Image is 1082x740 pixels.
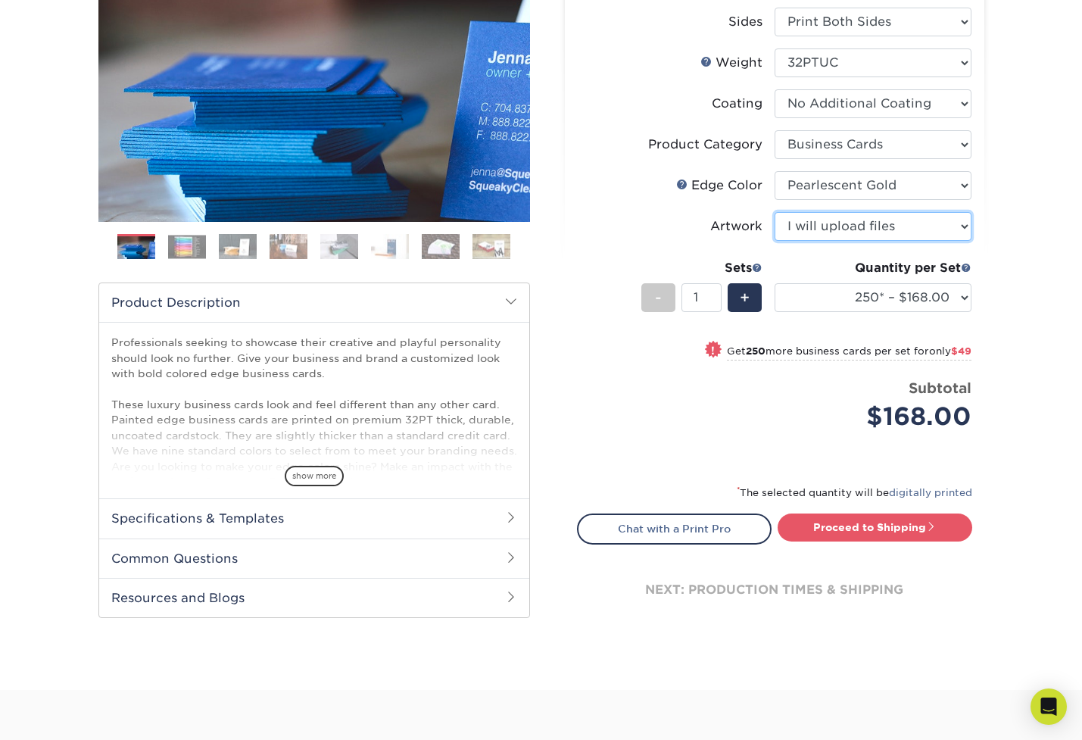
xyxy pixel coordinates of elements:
[710,217,762,236] div: Artwork
[746,345,766,357] strong: 250
[676,176,762,195] div: Edge Color
[737,487,972,498] small: The selected quantity will be
[99,539,529,578] h2: Common Questions
[700,54,762,72] div: Weight
[577,514,772,544] a: Chat with a Print Pro
[168,235,206,258] img: Business Cards 02
[422,233,460,260] img: Business Cards 07
[285,466,344,486] span: show more
[889,487,972,498] a: digitally printed
[728,13,762,31] div: Sides
[778,514,972,541] a: Proceed to Shipping
[909,379,971,396] strong: Subtotal
[219,233,257,260] img: Business Cards 03
[929,345,971,357] span: only
[655,286,662,309] span: -
[711,342,715,358] span: !
[786,398,971,435] div: $168.00
[270,233,307,260] img: Business Cards 04
[712,95,762,113] div: Coating
[727,345,971,361] small: Get more business cards per set for
[1031,688,1067,725] div: Open Intercom Messenger
[641,259,762,277] div: Sets
[577,545,972,635] div: next: production times & shipping
[99,283,529,322] h2: Product Description
[951,345,971,357] span: $49
[740,286,750,309] span: +
[371,233,409,260] img: Business Cards 06
[99,498,529,538] h2: Specifications & Templates
[775,259,971,277] div: Quantity per Set
[320,233,358,260] img: Business Cards 05
[117,229,155,267] img: Business Cards 01
[111,335,517,628] p: Professionals seeking to showcase their creative and playful personality should look no further. ...
[99,578,529,617] h2: Resources and Blogs
[648,136,762,154] div: Product Category
[472,233,510,260] img: Business Cards 08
